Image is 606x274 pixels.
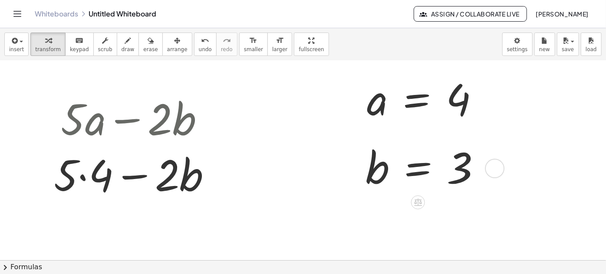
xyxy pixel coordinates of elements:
[267,33,292,56] button: format_sizelarger
[10,7,24,21] button: Toggle navigation
[534,33,555,56] button: new
[276,36,284,46] i: format_size
[421,10,520,18] span: Assign / Collaborate Live
[65,33,94,56] button: keyboardkeypad
[529,6,596,22] button: [PERSON_NAME]
[117,33,139,56] button: draw
[9,46,24,52] span: insert
[35,10,78,18] a: Whiteboards
[98,46,112,52] span: scrub
[199,46,212,52] span: undo
[122,46,135,52] span: draw
[414,6,527,22] button: Assign / Collaborate Live
[194,33,217,56] button: undoundo
[201,36,209,46] i: undo
[221,46,233,52] span: redo
[70,46,89,52] span: keypad
[239,33,268,56] button: format_sizesmaller
[223,36,231,46] i: redo
[143,46,158,52] span: erase
[557,33,579,56] button: save
[294,33,329,56] button: fullscreen
[138,33,162,56] button: erase
[93,33,117,56] button: scrub
[586,46,597,52] span: load
[35,46,61,52] span: transform
[502,33,533,56] button: settings
[299,46,324,52] span: fullscreen
[167,46,188,52] span: arrange
[244,46,263,52] span: smaller
[4,33,29,56] button: insert
[536,10,589,18] span: [PERSON_NAME]
[162,33,192,56] button: arrange
[539,46,550,52] span: new
[249,36,257,46] i: format_size
[562,46,574,52] span: save
[216,33,237,56] button: redoredo
[581,33,602,56] button: load
[30,33,66,56] button: transform
[75,36,83,46] i: keyboard
[272,46,287,52] span: larger
[507,46,528,52] span: settings
[411,196,425,209] div: Apply the same math to both sides of the equation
